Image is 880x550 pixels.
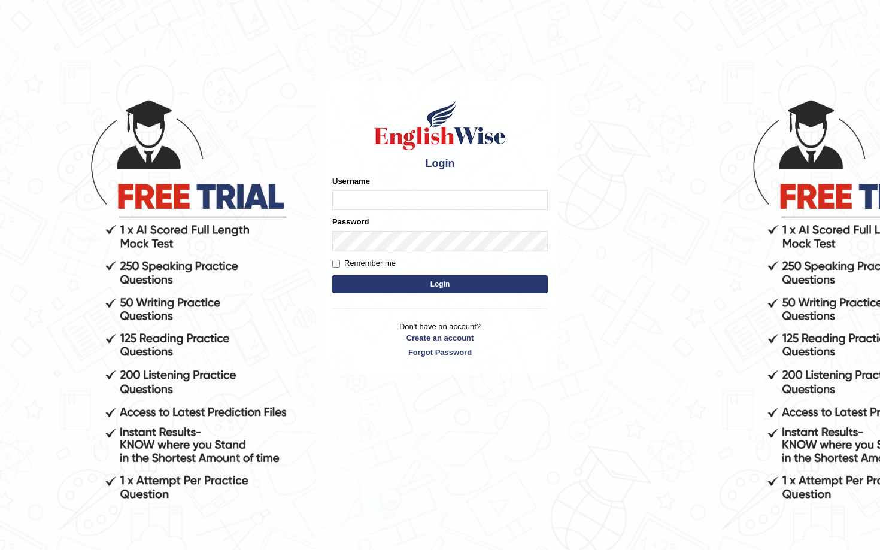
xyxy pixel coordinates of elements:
a: Forgot Password [332,347,548,358]
img: Logo of English Wise sign in for intelligent practice with AI [372,98,508,152]
label: Remember me [332,257,396,269]
label: Username [332,175,370,187]
button: Login [332,275,548,293]
h4: Login [332,158,548,170]
a: Create an account [332,332,548,344]
label: Password [332,216,369,227]
input: Remember me [332,260,340,268]
p: Don't have an account? [332,321,548,358]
